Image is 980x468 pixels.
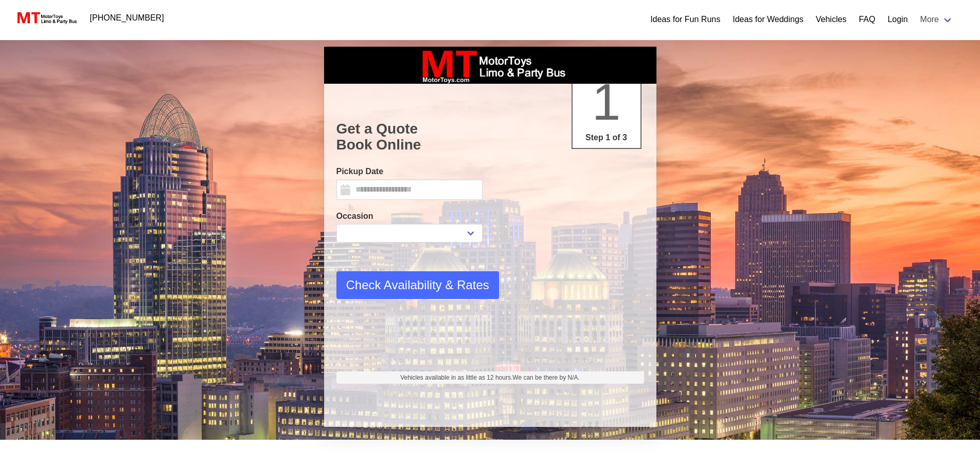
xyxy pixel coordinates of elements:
[336,165,483,178] label: Pickup Date
[887,13,907,26] a: Login
[336,271,499,299] button: Check Availability & Rates
[336,121,644,153] h1: Get a Quote Book Online
[14,11,78,25] img: MotorToys Logo
[577,132,636,144] p: Step 1 of 3
[816,13,847,26] a: Vehicles
[592,73,621,130] span: 1
[650,13,720,26] a: Ideas for Fun Runs
[84,8,170,28] a: [PHONE_NUMBER]
[336,210,483,222] label: Occasion
[512,374,580,381] span: We can be there by N/A.
[859,13,875,26] a: FAQ
[914,9,959,30] a: More
[413,47,567,84] img: box_logo_brand.jpeg
[733,13,804,26] a: Ideas for Weddings
[346,276,489,294] span: Check Availability & Rates
[400,373,580,382] span: Vehicles available in as little as 12 hours.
